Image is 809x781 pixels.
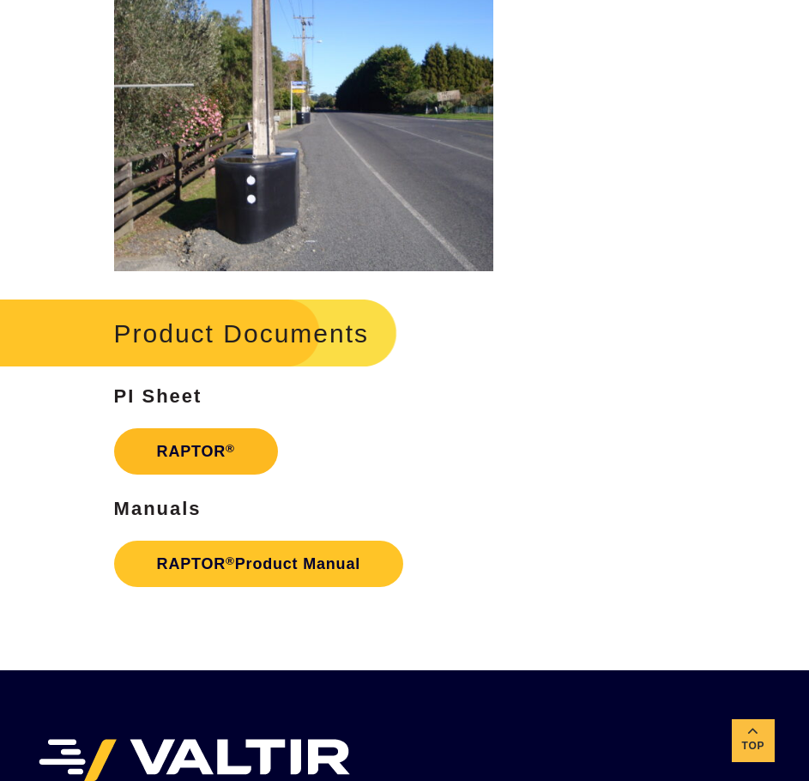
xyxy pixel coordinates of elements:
[157,443,235,460] strong: RAPTOR
[114,541,403,587] a: RAPTOR®Product Manual
[226,442,235,455] sup: ®
[732,719,775,762] a: Top
[114,498,202,519] strong: Manuals
[732,736,775,756] span: Top
[226,554,235,567] sup: ®
[114,428,278,475] a: RAPTOR®
[114,385,202,407] strong: PI Sheet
